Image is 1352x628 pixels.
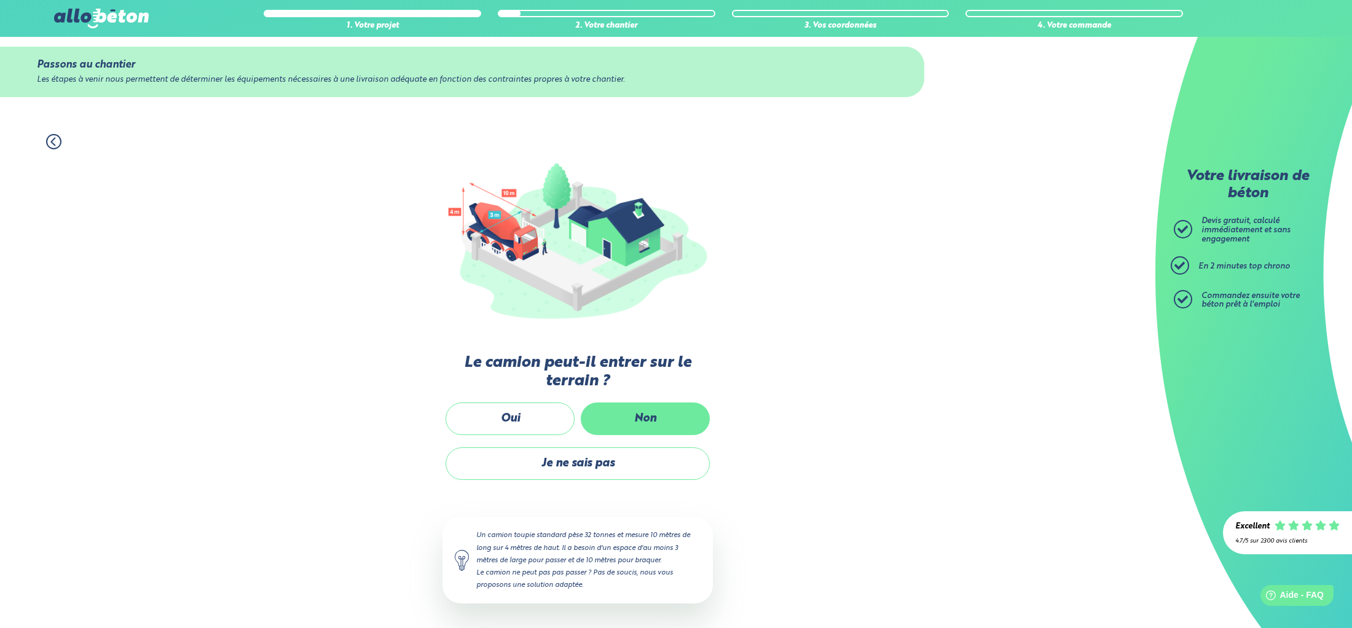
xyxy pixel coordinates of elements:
[1198,262,1290,270] span: En 2 minutes top chrono
[442,354,713,390] label: Le camion peut-il entrer sur le terrain ?
[732,22,949,31] div: 3. Vos coordonnées
[1235,522,1270,532] div: Excellent
[1201,217,1291,243] span: Devis gratuit, calculé immédiatement et sans engagement
[442,517,713,603] div: Un camion toupie standard pèse 32 tonnes et mesure 10 mètres de long sur 4 mètres de haut. Il a b...
[1235,538,1340,544] div: 4.7/5 sur 2300 avis clients
[965,22,1183,31] div: 4. Votre commande
[1177,168,1318,202] p: Votre livraison de béton
[37,76,887,85] div: Les étapes à venir nous permettent de déterminer les équipements nécessaires à une livraison adéq...
[54,9,149,28] img: allobéton
[581,402,710,435] label: Non
[446,402,575,435] label: Oui
[446,447,710,480] label: Je ne sais pas
[498,22,715,31] div: 2. Votre chantier
[1243,580,1338,614] iframe: Help widget launcher
[264,22,481,31] div: 1. Votre projet
[1201,292,1300,309] span: Commandez ensuite votre béton prêt à l'emploi
[37,59,887,71] div: Passons au chantier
